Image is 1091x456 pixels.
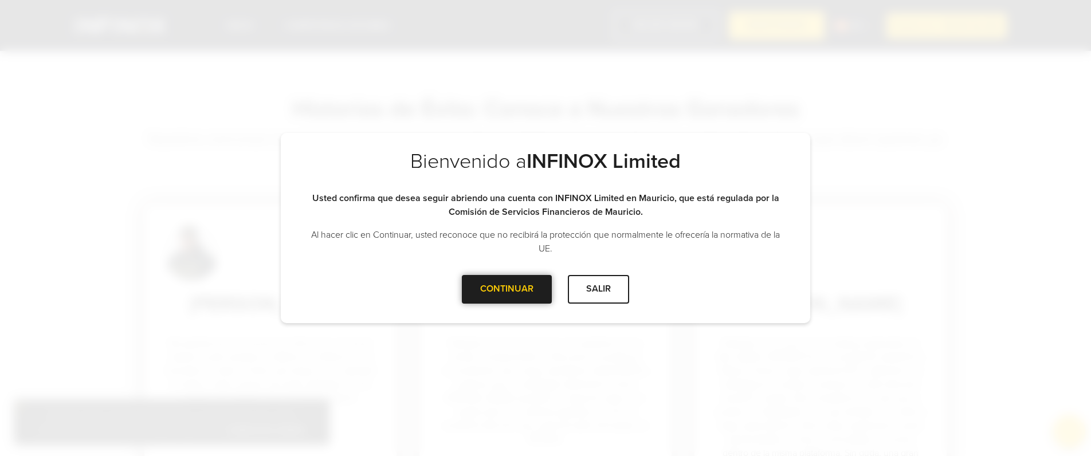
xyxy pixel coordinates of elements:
div: SALIR [568,275,629,303]
strong: Usted confirma que desea seguir abriendo una cuenta con INFINOX Limited en Mauricio, que está reg... [312,192,779,218]
strong: INFINOX Limited [527,149,681,174]
h2: Bienvenido a [304,149,787,191]
p: Al hacer clic en Continuar, usted reconoce que no recibirá la protección que normalmente le ofrec... [304,228,787,255]
div: CONTINUAR [462,275,552,303]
